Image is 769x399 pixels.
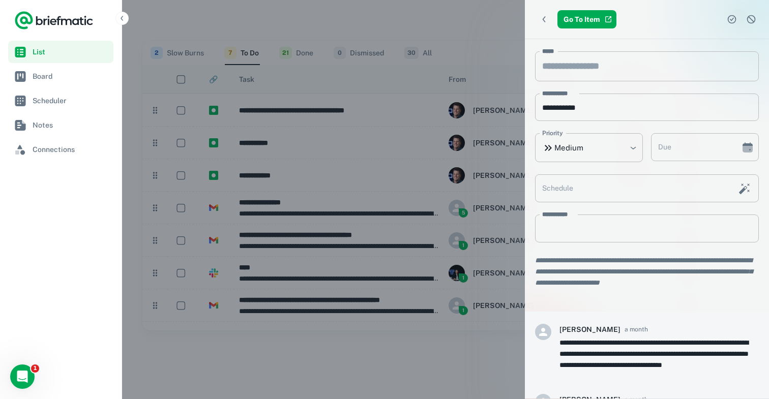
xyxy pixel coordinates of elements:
[14,10,94,30] a: Logo
[8,65,113,87] a: Board
[33,71,109,82] span: Board
[625,325,648,334] span: a month
[33,46,109,57] span: List
[559,324,620,335] h6: [PERSON_NAME]
[10,364,35,389] iframe: Intercom live chat
[8,138,113,161] a: Connections
[535,10,553,28] button: Back
[33,144,109,155] span: Connections
[737,137,758,158] button: Choose date
[736,180,753,197] button: Schedule this task with AI
[31,364,39,373] span: 1
[8,114,113,136] a: Notes
[542,129,563,138] label: Priority
[8,41,113,63] a: List
[33,95,109,106] span: Scheduler
[557,10,616,28] a: Go To Item
[744,12,759,27] button: Dismiss task
[724,12,740,27] button: Complete task
[8,89,113,112] a: Scheduler
[535,133,643,162] div: Medium
[33,119,109,131] span: Notes
[525,39,769,398] div: scrollable content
